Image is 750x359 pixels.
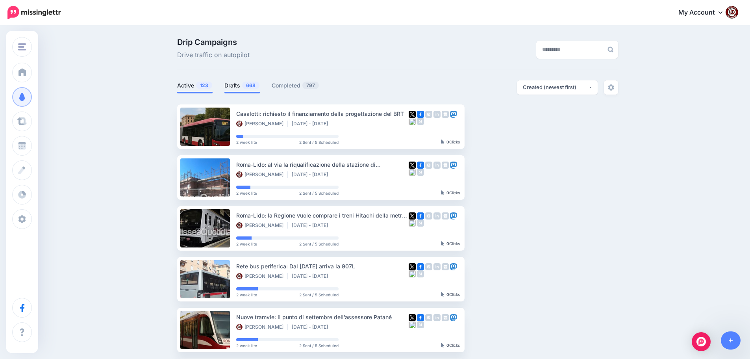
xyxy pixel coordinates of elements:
span: 2 week lite [236,293,257,297]
img: bluesky-grey-square.png [409,169,416,176]
b: 0 [446,343,449,348]
div: Clicks [441,343,460,348]
span: 2 Sent / 5 Scheduled [299,140,339,144]
img: facebook-square.png [417,111,424,118]
span: 2 week lite [236,242,257,246]
span: 2 Sent / 5 Scheduled [299,242,339,246]
img: mastodon-square.png [450,111,457,118]
img: menu.png [18,43,26,50]
img: bluesky-grey-square.png [409,219,416,227]
img: facebook-square.png [417,162,424,169]
img: facebook-square.png [417,212,424,219]
div: Clicks [441,140,460,145]
span: 2 week lite [236,191,257,195]
img: google_business-grey-square.png [442,263,449,270]
img: facebook-square.png [417,314,424,321]
img: bluesky-grey-square.png [409,321,416,328]
img: linkedin-grey-square.png [433,314,441,321]
li: [DATE] - [DATE] [292,222,332,229]
img: twitter-square.png [409,162,416,169]
img: linkedin-grey-square.png [433,162,441,169]
img: medium-grey-square.png [417,270,424,277]
img: mastodon-square.png [450,212,457,219]
img: bluesky-grey-square.png [409,118,416,125]
li: [PERSON_NAME] [236,121,288,127]
div: Clicks [441,292,460,297]
img: instagram-grey-square.png [425,314,432,321]
li: [PERSON_NAME] [236,324,288,330]
img: pointer-grey-darker.png [441,292,444,297]
span: 2 week lite [236,344,257,348]
img: twitter-square.png [409,111,416,118]
img: instagram-grey-square.png [425,162,432,169]
div: Clicks [441,191,460,195]
button: Created (newest first) [517,80,598,95]
b: 0 [446,292,449,297]
li: [DATE] - [DATE] [292,273,332,279]
img: linkedin-grey-square.png [433,111,441,118]
span: Drip Campaigns [177,38,250,46]
b: 0 [446,241,449,246]
img: google_business-grey-square.png [442,111,449,118]
div: Roma-Lido: al via la riqualificazione della stazione di [GEOGRAPHIC_DATA] [236,160,409,169]
div: Created (newest first) [523,84,588,91]
img: mastodon-square.png [450,314,457,321]
img: pointer-grey-darker.png [441,190,444,195]
a: My Account [670,3,738,22]
img: medium-grey-square.png [417,118,424,125]
img: mastodon-square.png [450,263,457,270]
img: instagram-grey-square.png [425,212,432,219]
div: Clicks [441,242,460,246]
img: medium-grey-square.png [417,321,424,328]
img: bluesky-grey-square.png [409,270,416,277]
div: Rete bus periferica: Dal [DATE] arriva la 907L [236,262,409,271]
b: 0 [446,140,449,144]
img: twitter-square.png [409,263,416,270]
li: [DATE] - [DATE] [292,121,332,127]
div: Roma-Lido: la Regione vuole comprare i treni Hitachi della metro B [236,211,409,220]
img: instagram-grey-square.png [425,263,432,270]
li: [PERSON_NAME] [236,171,288,178]
b: 0 [446,190,449,195]
img: mastodon-square.png [450,162,457,169]
span: Drive traffic on autopilot [177,50,250,60]
span: 2 Sent / 5 Scheduled [299,344,339,348]
img: linkedin-grey-square.png [433,212,441,219]
img: instagram-grey-square.png [425,111,432,118]
span: 123 [196,82,212,89]
img: medium-grey-square.png [417,219,424,227]
img: twitter-square.png [409,314,416,321]
img: google_business-grey-square.png [442,212,449,219]
div: Nuove tramvie: il punto di settembre dell’assessore Patané [236,312,409,322]
img: google_business-grey-square.png [442,162,449,169]
img: pointer-grey-darker.png [441,241,444,246]
img: pointer-grey-darker.png [441,343,444,348]
li: [DATE] - [DATE] [292,171,332,178]
img: medium-grey-square.png [417,169,424,176]
img: linkedin-grey-square.png [433,263,441,270]
img: pointer-grey-darker.png [441,140,444,144]
a: Drafts668 [224,81,260,90]
div: Open Intercom Messenger [692,332,711,351]
img: google_business-grey-square.png [442,314,449,321]
img: settings-grey.png [608,84,614,91]
div: Casalotti: richiesto il finanziamento della progettazione del BRT [236,109,409,118]
span: 2 Sent / 5 Scheduled [299,191,339,195]
li: [DATE] - [DATE] [292,324,332,330]
img: Missinglettr [7,6,61,19]
li: [PERSON_NAME] [236,273,288,279]
img: search-grey-6.png [607,47,613,52]
img: twitter-square.png [409,212,416,219]
span: 797 [302,82,319,89]
a: Completed797 [272,81,319,90]
a: Active123 [177,81,213,90]
span: 2 week lite [236,140,257,144]
span: 668 [242,82,259,89]
img: facebook-square.png [417,263,424,270]
li: [PERSON_NAME] [236,222,288,229]
span: 2 Sent / 5 Scheduled [299,293,339,297]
